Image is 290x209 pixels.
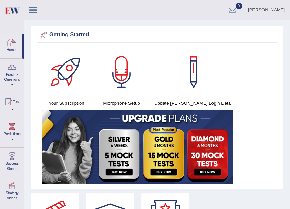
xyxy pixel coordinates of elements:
[0,34,22,56] a: Home
[42,110,233,184] img: small5.jpg
[0,93,24,116] a: Tests
[39,30,275,40] div: Getting Started
[42,100,91,107] h4: Your Subscription
[236,3,242,9] span: 0
[153,100,235,107] h4: Update [PERSON_NAME] Login Detail
[0,177,24,204] a: Strategy Videos
[0,118,24,145] a: Predictions
[0,148,24,175] a: Success Stories
[0,59,24,91] a: Practice Questions
[97,100,146,107] h4: Microphone Setup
